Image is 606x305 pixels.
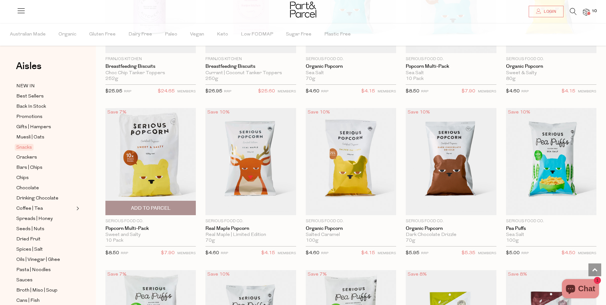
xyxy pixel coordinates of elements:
[205,56,296,62] p: Franjos Kitchen
[15,144,34,151] span: Snacks
[306,218,396,224] p: Serious Food Co.
[406,226,496,231] a: Organic Popcorn
[529,6,564,17] a: Login
[16,113,42,121] span: Promotions
[16,297,74,305] a: Cans | Fish
[205,70,296,76] div: Currant | Coconut Tanker Toppers
[16,184,39,192] span: Chocolate
[378,252,396,255] small: MEMBERS
[16,277,33,284] span: Sauces
[406,218,496,224] p: Serious Food Co.
[241,23,273,46] span: Low FODMAP
[421,252,428,255] small: RRP
[165,23,177,46] span: Paleo
[16,153,74,161] a: Crackers
[306,70,396,76] div: Sea Salt
[16,266,51,274] span: Pasta | Noodles
[306,270,329,279] div: Save 7%
[583,9,589,15] a: 10
[131,205,171,212] span: Add To Parcel
[562,87,575,96] span: $4.15
[105,108,196,215] img: Popcorn Multi-Pack
[16,297,40,305] span: Cans | Fish
[16,215,53,223] span: Spreads | Honey
[306,64,396,69] a: Organic Popcorn
[16,154,37,161] span: Crackers
[58,23,76,46] span: Organic
[16,256,74,264] a: Oils | Vinegar | Ghee
[16,194,74,202] a: Drinking Chocolate
[406,232,496,238] div: Dark Chocolate Drizzle
[105,89,122,94] span: $25.95
[10,23,46,46] span: Australian Made
[290,2,316,18] img: Part&Parcel
[221,252,228,255] small: RRP
[506,70,596,76] div: Sweet & Salty
[560,279,601,300] inbox-online-store-chat: Shopify online store chat
[406,56,496,62] p: Serious Food Co.
[361,249,375,257] span: $4.15
[506,108,532,117] div: Save 10%
[205,218,296,224] p: Serious Food Co.
[205,89,222,94] span: $26.95
[16,276,74,284] a: Sauces
[506,108,596,215] img: Pea Puffs
[128,23,152,46] span: Dairy Free
[462,87,475,96] span: $7.90
[177,252,196,255] small: MEMBERS
[506,56,596,62] p: Serious Food Co.
[406,251,419,255] span: $5.95
[506,76,516,82] span: 80g
[16,205,43,213] span: Coffee | Tea
[321,90,328,93] small: RRP
[16,59,42,73] span: Aisles
[16,235,74,243] a: Dried Fruit
[217,23,228,46] span: Keto
[521,90,529,93] small: RRP
[105,232,196,238] div: Sweet and Salty
[158,87,175,96] span: $24.65
[406,70,496,76] div: Sea Salt
[89,23,116,46] span: Gluten Free
[306,108,332,117] div: Save 10%
[105,238,123,244] span: 10 Pack
[406,64,496,69] a: Popcorn Multi-Pack
[16,195,58,202] span: Drinking Chocolate
[205,238,215,244] span: 70g
[16,246,74,254] a: Spices | Salt
[478,90,496,93] small: MEMBERS
[105,76,118,82] span: 252g
[205,232,296,238] div: Real Maple | Limited Edition
[278,90,296,93] small: MEMBERS
[306,251,319,255] span: $4.60
[478,252,496,255] small: MEMBERS
[306,76,315,82] span: 70g
[506,238,519,244] span: 100g
[16,225,74,233] a: Seeds | Nuts
[16,61,42,77] a: Aisles
[278,252,296,255] small: MEMBERS
[190,23,204,46] span: Vegan
[578,252,596,255] small: MEMBERS
[205,270,232,279] div: Save 10%
[224,90,231,93] small: RRP
[406,270,429,279] div: Save 8%
[421,90,428,93] small: RRP
[506,251,520,255] span: $5.00
[16,236,41,243] span: Dried Fruit
[16,266,74,274] a: Pasta | Noodles
[205,76,218,82] span: 250g
[105,108,128,117] div: Save 7%
[16,246,43,254] span: Spices | Salt
[16,164,74,172] a: Bars | Chips
[306,108,396,215] img: Organic Popcorn
[105,270,128,279] div: Save 7%
[105,226,196,231] a: Popcorn Multi-Pack
[124,90,131,93] small: RRP
[105,251,119,255] span: $8.50
[16,225,44,233] span: Seeds | Nuts
[16,205,74,213] a: Coffee | Tea
[506,64,596,69] a: Organic Popcorn
[161,249,175,257] span: $7.90
[105,218,196,224] p: Serious Food Co.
